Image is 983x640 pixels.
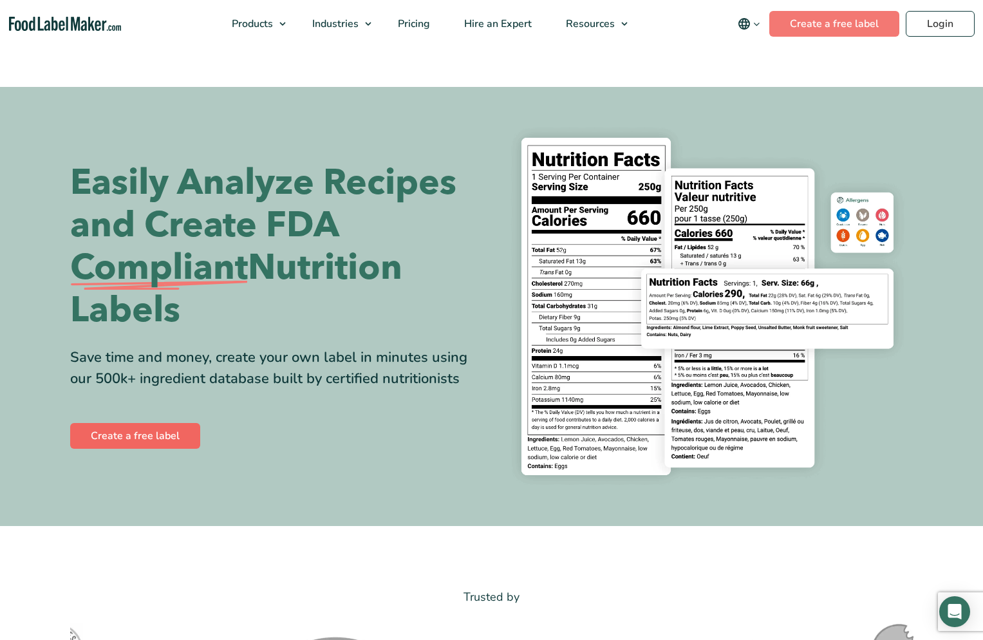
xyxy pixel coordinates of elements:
[460,17,533,31] span: Hire an Expert
[70,588,913,607] p: Trusted by
[70,347,482,390] div: Save time and money, create your own label in minutes using our 500k+ ingredient database built b...
[70,162,482,332] h1: Easily Analyze Recipes and Create FDA Nutrition Labels
[228,17,274,31] span: Products
[562,17,616,31] span: Resources
[70,247,248,289] span: Compliant
[906,11,975,37] a: Login
[769,11,899,37] a: Create a free label
[70,423,200,449] a: Create a free label
[939,596,970,627] div: Open Intercom Messenger
[308,17,360,31] span: Industries
[394,17,431,31] span: Pricing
